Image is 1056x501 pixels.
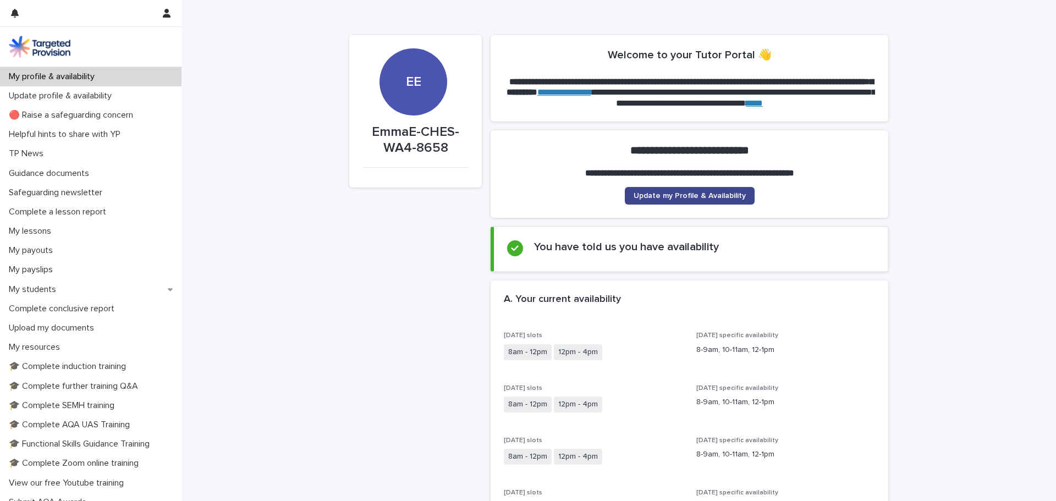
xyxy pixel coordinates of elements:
[504,294,621,306] h2: A. Your current availability
[4,342,69,353] p: My resources
[696,344,876,356] p: 8-9am, 10-11am, 12-1pm
[4,420,139,430] p: 🎓 Complete AQA UAS Training
[4,168,98,179] p: Guidance documents
[634,192,746,200] span: Update my Profile & Availability
[4,226,60,236] p: My lessons
[4,188,111,198] p: Safeguarding newsletter
[4,245,62,256] p: My payouts
[608,48,772,62] h2: Welcome to your Tutor Portal 👋
[4,265,62,275] p: My payslips
[504,385,542,392] span: [DATE] slots
[4,129,129,140] p: Helpful hints to share with YP
[4,110,142,120] p: 🔴 Raise a safeguarding concern
[696,489,778,496] span: [DATE] specific availability
[696,449,876,460] p: 8-9am, 10-11am, 12-1pm
[504,437,542,444] span: [DATE] slots
[4,91,120,101] p: Update profile & availability
[4,284,65,295] p: My students
[534,240,719,254] h2: You have told us you have availability
[696,332,778,339] span: [DATE] specific availability
[4,304,123,314] p: Complete conclusive report
[554,449,602,465] span: 12pm - 4pm
[4,361,135,372] p: 🎓 Complete induction training
[4,71,103,82] p: My profile & availability
[4,478,133,488] p: View our free Youtube training
[9,36,70,58] img: M5nRWzHhSzIhMunXDL62
[696,437,778,444] span: [DATE] specific availability
[4,458,147,469] p: 🎓 Complete Zoom online training
[4,207,115,217] p: Complete a lesson report
[380,7,447,90] div: EE
[696,385,778,392] span: [DATE] specific availability
[4,439,158,449] p: 🎓 Functional Skills Guidance Training
[504,332,542,339] span: [DATE] slots
[504,489,542,496] span: [DATE] slots
[504,344,552,360] span: 8am - 12pm
[554,397,602,412] span: 12pm - 4pm
[696,397,876,408] p: 8-9am, 10-11am, 12-1pm
[4,323,103,333] p: Upload my documents
[625,187,755,205] a: Update my Profile & Availability
[362,124,469,156] p: EmmaE-CHES-WA4-8658
[504,449,552,465] span: 8am - 12pm
[4,400,123,411] p: 🎓 Complete SEMH training
[4,148,52,159] p: TP News
[554,344,602,360] span: 12pm - 4pm
[4,381,147,392] p: 🎓 Complete further training Q&A
[504,397,552,412] span: 8am - 12pm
